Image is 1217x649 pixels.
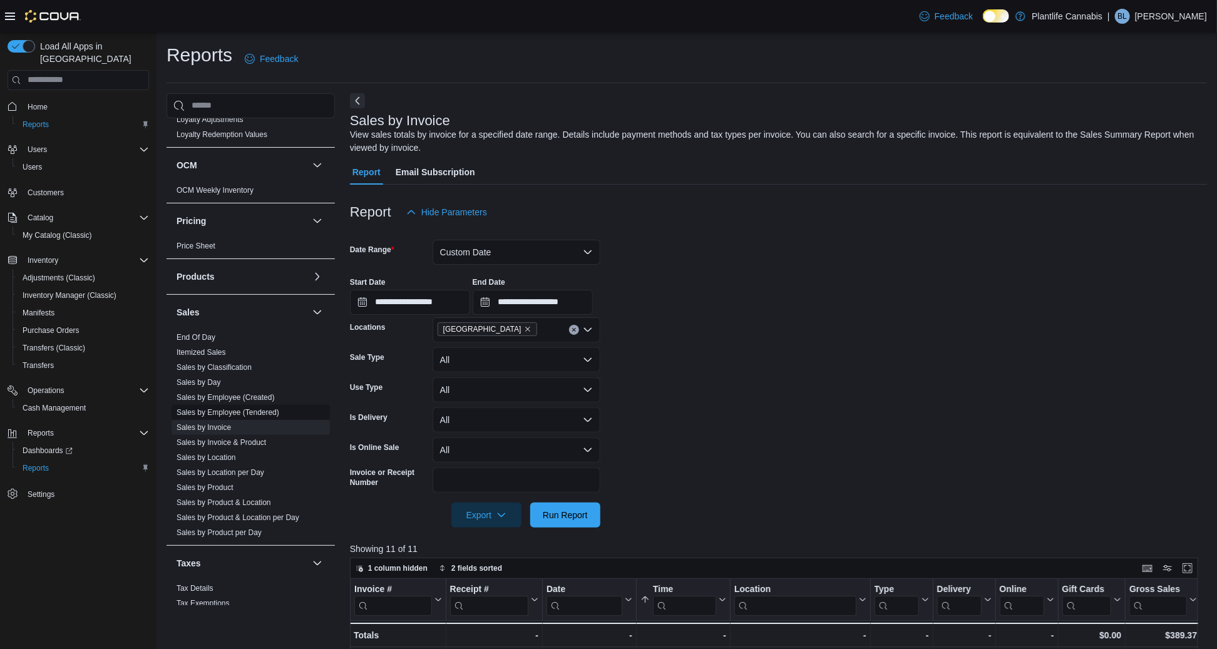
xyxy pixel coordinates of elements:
div: Date [547,583,622,615]
button: Operations [3,382,154,399]
h3: Sales by Invoice [350,113,450,128]
span: OCM Weekly Inventory [177,185,254,195]
p: | [1107,9,1110,24]
button: Adjustments (Classic) [13,269,154,287]
label: End Date [473,277,505,287]
span: Purchase Orders [23,325,80,335]
a: Tax Exemptions [177,599,230,608]
a: Cash Management [18,401,91,416]
span: Cash Management [18,401,149,416]
div: Taxes [167,581,335,616]
button: 2 fields sorted [434,561,507,576]
button: Inventory [3,252,154,269]
h3: Products [177,270,215,283]
a: Sales by Product [177,483,234,492]
button: Reports [23,426,59,441]
span: Customers [28,188,64,198]
span: Sales by Classification [177,362,252,372]
span: Transfers (Classic) [18,340,149,355]
span: Run Report [543,509,588,521]
span: Sales by Product & Location per Day [177,513,299,523]
button: All [433,377,600,402]
a: Settings [23,487,59,502]
button: Users [3,141,154,158]
button: All [433,347,600,372]
a: Loyalty Adjustments [177,115,244,124]
div: Delivery [937,583,981,615]
a: Loyalty Redemption Values [177,130,267,139]
a: Sales by Day [177,378,221,387]
div: - [449,628,538,643]
div: - [734,628,866,643]
button: Manifests [13,304,154,322]
p: Showing 11 of 11 [350,543,1207,555]
button: 1 column hidden [351,561,433,576]
a: Purchase Orders [18,323,85,338]
button: Pricing [177,215,307,227]
div: Online [999,583,1044,595]
button: Delivery [937,583,991,615]
button: Purchase Orders [13,322,154,339]
h3: Taxes [177,557,201,570]
button: Location [734,583,866,615]
button: Date [547,583,632,615]
input: Press the down key to open a popover containing a calendar. [473,290,593,315]
span: Reports [23,463,49,473]
a: Dashboards [18,443,78,458]
span: Cash Management [23,403,86,413]
div: View sales totals by invoice for a specified date range. Details include payment methods and tax ... [350,128,1201,155]
a: Reports [18,461,54,476]
a: Adjustments (Classic) [18,270,100,285]
span: End Of Day [177,332,215,342]
div: $389.37 [1129,628,1197,643]
span: Sales by Location [177,452,236,462]
span: My Catalog (Classic) [18,228,149,243]
a: Home [23,100,53,115]
a: Sales by Employee (Tendered) [177,408,279,417]
button: OCM [310,158,325,173]
div: $0.00 [1062,628,1121,643]
a: Sales by Employee (Created) [177,393,275,402]
span: Dashboards [18,443,149,458]
span: Users [23,142,149,157]
span: Operations [28,386,64,396]
div: - [937,628,991,643]
button: Custom Date [433,240,600,265]
a: Tax Details [177,584,213,593]
span: Inventory [28,255,58,265]
span: Dashboards [23,446,73,456]
span: Reports [18,117,149,132]
div: Type [874,583,918,615]
button: Home [3,98,154,116]
nav: Complex example [8,93,149,536]
button: Remove Calgary - University District from selection in this group [524,325,531,333]
span: Adjustments (Classic) [23,273,95,283]
button: Transfers (Classic) [13,339,154,357]
span: My Catalog (Classic) [23,230,92,240]
span: Report [352,160,381,185]
a: Reports [18,117,54,132]
button: Products [310,269,325,284]
a: Transfers (Classic) [18,340,90,355]
img: Cova [25,10,81,23]
div: Location [734,583,856,615]
div: - [640,628,726,643]
a: Sales by Location [177,453,236,462]
button: Inventory Manager (Classic) [13,287,154,304]
h3: OCM [177,159,197,171]
a: Feedback [240,46,303,71]
span: Users [18,160,149,175]
span: Settings [23,486,149,501]
h1: Reports [167,43,232,68]
button: Display options [1160,561,1175,576]
a: Sales by Product per Day [177,528,262,537]
label: Locations [350,322,386,332]
button: Taxes [177,557,307,570]
div: Gross Sales [1129,583,1187,615]
span: Reports [23,120,49,130]
span: 2 fields sorted [451,563,502,573]
span: Customers [23,185,149,200]
a: Dashboards [13,442,154,459]
button: Gift Cards [1062,583,1121,615]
